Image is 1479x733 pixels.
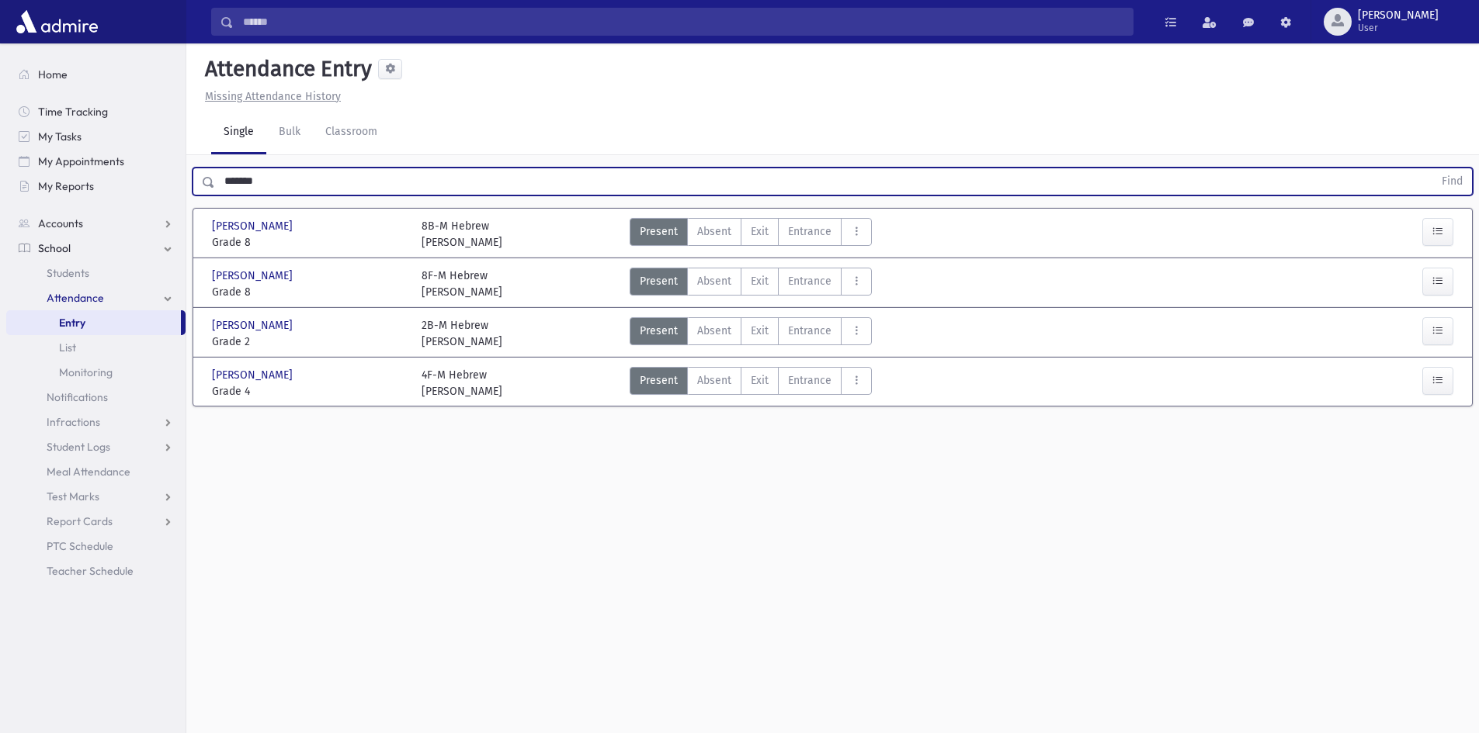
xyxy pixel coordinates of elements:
span: Teacher Schedule [47,564,134,578]
span: Students [47,266,89,280]
span: Exit [751,323,769,339]
span: Present [640,372,678,389]
span: Home [38,67,68,81]
span: Exit [751,372,769,389]
a: My Reports [6,174,186,199]
a: List [6,335,186,360]
img: AdmirePro [12,6,102,37]
div: AttTypes [630,268,872,300]
a: Student Logs [6,434,186,459]
span: My Appointments [38,154,124,168]
span: Entrance [788,372,832,389]
a: Infractions [6,410,186,434]
span: [PERSON_NAME] [212,268,296,284]
span: Absent [697,372,731,389]
input: Search [234,8,1133,36]
span: Absent [697,323,731,339]
span: Entry [59,316,85,330]
span: Grade 2 [212,334,406,350]
span: School [38,241,71,255]
span: Present [640,273,678,289]
span: [PERSON_NAME] [212,218,296,234]
a: Students [6,261,186,285]
a: Meal Attendance [6,459,186,484]
a: Home [6,62,186,87]
span: My Tasks [38,130,82,143]
span: Monitoring [59,365,113,379]
span: Attendance [47,291,104,305]
div: 8B-M Hebrew [PERSON_NAME] [422,218,502,251]
span: Exit [751,223,769,240]
span: Student Logs [47,440,110,454]
span: User [1358,22,1439,34]
span: Absent [697,273,731,289]
div: 8F-M Hebrew [PERSON_NAME] [422,268,502,300]
a: Bulk [266,111,313,154]
div: 4F-M Hebrew [PERSON_NAME] [422,367,502,399]
span: Test Marks [47,489,99,503]
span: Grade 4 [212,383,406,399]
span: [PERSON_NAME] [212,317,296,334]
span: [PERSON_NAME] [1358,9,1439,22]
div: AttTypes [630,218,872,251]
a: Monitoring [6,360,186,385]
span: [PERSON_NAME] [212,367,296,383]
span: My Reports [38,179,94,193]
button: Find [1432,168,1472,195]
span: PTC Schedule [47,539,113,553]
span: Infractions [47,415,100,429]
span: Notifications [47,390,108,404]
a: Entry [6,310,181,335]
a: My Appointments [6,149,186,174]
span: Entrance [788,223,832,240]
a: School [6,236,186,261]
a: Accounts [6,211,186,236]
span: Absent [697,223,731,240]
u: Missing Attendance History [205,90,341,103]
h5: Attendance Entry [199,56,372,82]
a: Test Marks [6,484,186,509]
a: Missing Attendance History [199,90,341,103]
span: Accounts [38,216,83,230]
span: Exit [751,273,769,289]
a: Time Tracking [6,99,186,124]
a: Notifications [6,385,186,410]
a: Classroom [313,111,390,154]
div: 2B-M Hebrew [PERSON_NAME] [422,317,502,350]
span: Grade 8 [212,234,406,251]
span: Meal Attendance [47,465,130,479]
span: Grade 8 [212,284,406,300]
a: Report Cards [6,509,186,534]
div: AttTypes [630,367,872,399]
span: Report Cards [47,514,113,528]
span: Present [640,323,678,339]
a: PTC Schedule [6,534,186,558]
span: Entrance [788,273,832,289]
a: Single [211,111,266,154]
a: Attendance [6,285,186,310]
span: Entrance [788,323,832,339]
div: AttTypes [630,317,872,350]
span: Time Tracking [38,105,108,119]
span: Present [640,223,678,240]
span: List [59,341,76,354]
a: Teacher Schedule [6,558,186,583]
a: My Tasks [6,124,186,149]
